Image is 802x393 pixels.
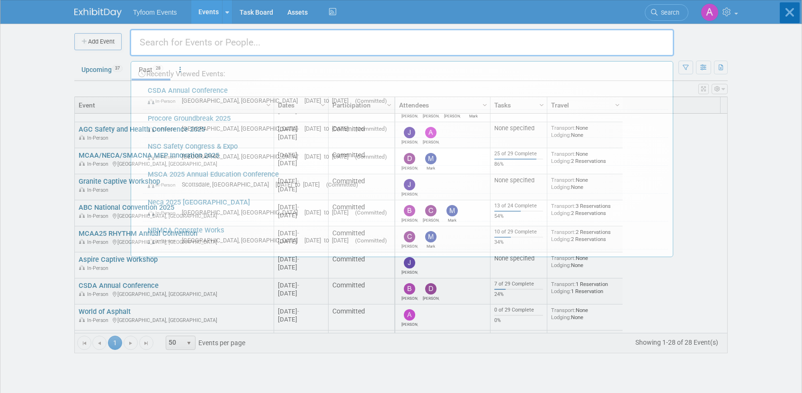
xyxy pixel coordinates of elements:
[304,97,353,104] span: [DATE] to [DATE]
[143,110,668,137] a: Procore Groundbreak 2025 In-Person [GEOGRAPHIC_DATA], [GEOGRAPHIC_DATA] [DATE] to [DATE] (Committed)
[304,153,353,160] span: [DATE] to [DATE]
[148,238,180,244] span: In-Person
[355,209,387,216] span: (Committed)
[148,98,180,104] span: In-Person
[304,209,353,216] span: [DATE] to [DATE]
[355,125,387,132] span: (Committed)
[304,125,353,132] span: [DATE] to [DATE]
[130,29,674,56] input: Search for Events or People...
[182,125,303,132] span: [GEOGRAPHIC_DATA], [GEOGRAPHIC_DATA]
[136,62,668,82] div: Recently Viewed Events:
[143,222,668,249] a: NRMCA Concrete Works In-Person [GEOGRAPHIC_DATA], [GEOGRAPHIC_DATA] [DATE] to [DATE] (Committed)
[148,210,180,216] span: In-Person
[148,154,180,160] span: In-Person
[182,209,303,216] span: [GEOGRAPHIC_DATA], [GEOGRAPHIC_DATA]
[326,181,358,188] span: (Committed)
[143,138,668,165] a: NSC Safety Congress & Expo In-Person [GEOGRAPHIC_DATA], [GEOGRAPHIC_DATA] [DATE] to [DATE] (Commi...
[148,182,180,188] span: In-Person
[143,166,668,193] a: MSCA 2025 Annual Education Conference In-Person Scottsdale, [GEOGRAPHIC_DATA] [DATE] to [DATE] (C...
[182,237,303,244] span: [GEOGRAPHIC_DATA], [GEOGRAPHIC_DATA]
[276,181,324,188] span: [DATE] to [DATE]
[143,194,668,221] a: Neca 2025 [GEOGRAPHIC_DATA] In-Person [GEOGRAPHIC_DATA], [GEOGRAPHIC_DATA] [DATE] to [DATE] (Comm...
[355,153,387,160] span: (Committed)
[182,153,303,160] span: [GEOGRAPHIC_DATA], [GEOGRAPHIC_DATA]
[304,237,353,244] span: [DATE] to [DATE]
[355,98,387,104] span: (Committed)
[355,237,387,244] span: (Committed)
[148,126,180,132] span: In-Person
[182,97,303,104] span: [GEOGRAPHIC_DATA], [GEOGRAPHIC_DATA]
[143,82,668,109] a: CSDA Annual Conference In-Person [GEOGRAPHIC_DATA], [GEOGRAPHIC_DATA] [DATE] to [DATE] (Committed)
[182,181,274,188] span: Scottsdale, [GEOGRAPHIC_DATA]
